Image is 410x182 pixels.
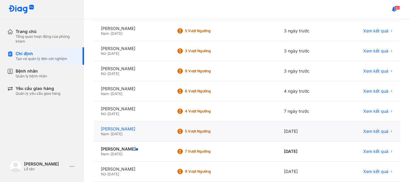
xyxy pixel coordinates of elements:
div: 5 Vượt ngưỡng [185,28,233,33]
div: [PERSON_NAME] [101,86,162,91]
div: 3 Vượt ngưỡng [185,49,233,53]
div: [PERSON_NAME] [101,106,162,112]
div: [PERSON_NAME] [101,146,162,152]
div: 7 ngày trước [277,101,335,121]
span: [DATE] [107,71,119,76]
span: Xem kết quả [363,149,388,154]
span: [DATE] [111,152,122,156]
div: 6 Vượt ngưỡng [185,89,233,94]
span: Nam [101,31,109,36]
div: [DATE] [277,162,335,182]
span: - [106,51,107,56]
div: 5 Vượt ngưỡng [185,129,233,134]
span: - [109,31,111,36]
span: [DATE] [111,31,122,36]
div: Trang chủ [16,29,77,34]
span: Xem kết quả [363,169,388,174]
img: logo [10,160,22,172]
span: [DATE] [107,172,119,176]
div: 9 Vượt ngưỡng [185,69,233,73]
span: Nữ [101,172,106,176]
span: Xem kết quả [363,109,388,114]
div: Chỉ định [16,51,67,56]
div: 9 Vượt ngưỡng [185,169,233,174]
span: 92 [394,6,400,10]
span: Nam [101,152,109,156]
div: [DATE] [277,142,335,162]
div: Quản lý yêu cầu giao hàng [16,91,60,96]
span: [DATE] [107,112,119,116]
span: Nam [101,132,109,136]
div: 4 ngày trước [277,81,335,101]
img: logo [8,5,34,14]
div: [PERSON_NAME] [101,46,162,51]
div: [DATE] [277,121,335,142]
div: Tạo và quản lý đơn xét nghiệm [16,56,67,61]
div: Quản lý bệnh nhân [16,74,47,79]
span: Xem kết quả [363,68,388,74]
span: Xem kết quả [363,88,388,94]
div: Lễ tân [24,167,67,172]
div: 4 Vượt ngưỡng [185,109,233,114]
div: [PERSON_NAME] [24,161,67,167]
span: - [106,112,107,116]
div: [PERSON_NAME] [101,26,162,31]
span: Nữ [101,71,106,76]
span: [DATE] [107,51,119,56]
span: [DATE] [111,91,122,96]
div: [PERSON_NAME] [101,126,162,132]
span: - [106,172,107,176]
div: [PERSON_NAME] [101,166,162,172]
span: - [109,152,111,156]
span: Xem kết quả [363,48,388,54]
span: Nữ [101,112,106,116]
div: 7 Vượt ngưỡng [185,149,233,154]
div: Bệnh nhân [16,68,47,74]
div: 3 ngày trước [277,61,335,81]
div: Yêu cầu giao hàng [16,86,60,91]
span: [DATE] [111,132,122,136]
span: - [106,71,107,76]
span: Xem kết quả [363,28,388,34]
div: Tổng quan hoạt động của phòng khám [16,34,77,44]
div: 3 ngày trước [277,21,335,41]
div: [PERSON_NAME] [101,66,162,71]
span: - [109,132,111,136]
span: - [109,91,111,96]
span: Nam [101,91,109,96]
div: 3 ngày trước [277,41,335,61]
span: Xem kết quả [363,129,388,134]
span: Nữ [101,51,106,56]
